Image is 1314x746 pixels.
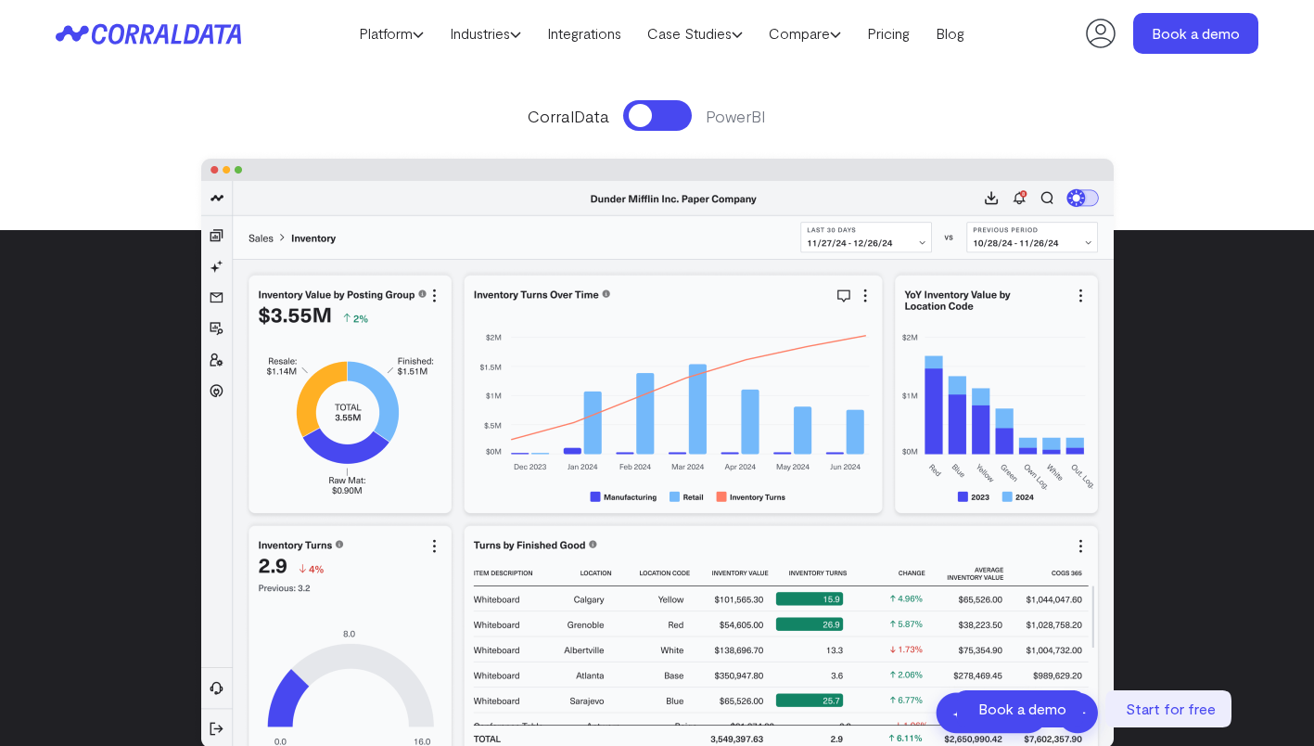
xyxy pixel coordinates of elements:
[854,19,923,47] a: Pricing
[923,19,977,47] a: Blog
[1105,690,1235,727] a: Start for free
[634,19,756,47] a: Case Studies
[1126,700,1216,717] span: Start for free
[534,19,634,47] a: Integrations
[978,700,1066,717] span: Book a demo
[756,19,854,47] a: Compare
[706,104,817,128] span: PowerBI
[346,19,437,47] a: Platform
[1133,13,1258,54] a: Book a demo
[498,104,609,128] span: CorralData
[437,19,534,47] a: Industries
[957,690,1087,727] a: Book a demo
